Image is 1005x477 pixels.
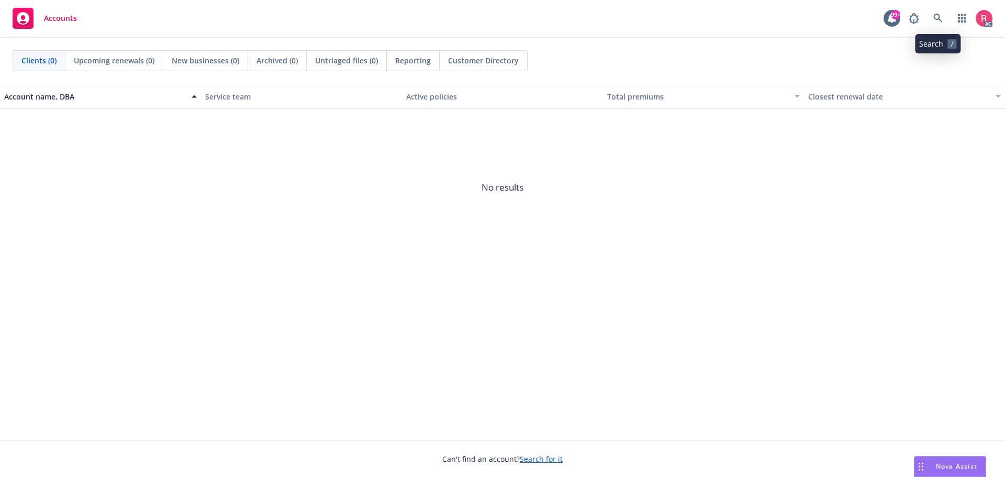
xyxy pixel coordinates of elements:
div: Active policies [406,91,599,102]
a: Accounts [8,4,81,33]
div: Drag to move [914,457,928,476]
div: Closest renewal date [808,91,989,102]
button: Service team [201,84,402,109]
a: Search for it [520,454,563,464]
span: Archived (0) [256,55,298,66]
button: Active policies [402,84,603,109]
button: Total premiums [603,84,804,109]
div: Total premiums [607,91,788,102]
span: Nova Assist [936,462,977,471]
div: 99+ [891,10,900,19]
span: Upcoming renewals (0) [74,55,154,66]
button: Closest renewal date [804,84,1005,109]
span: Untriaged files (0) [315,55,378,66]
a: Report a Bug [903,8,924,29]
span: Can't find an account? [442,453,563,464]
span: New businesses (0) [172,55,239,66]
a: Switch app [952,8,973,29]
span: Clients (0) [21,55,57,66]
a: Search [928,8,948,29]
span: Customer Directory [448,55,519,66]
button: Nova Assist [914,456,986,477]
div: Service team [205,91,398,102]
img: photo [976,10,992,27]
span: Reporting [395,55,431,66]
span: Accounts [44,14,77,23]
div: Account name, DBA [4,91,185,102]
